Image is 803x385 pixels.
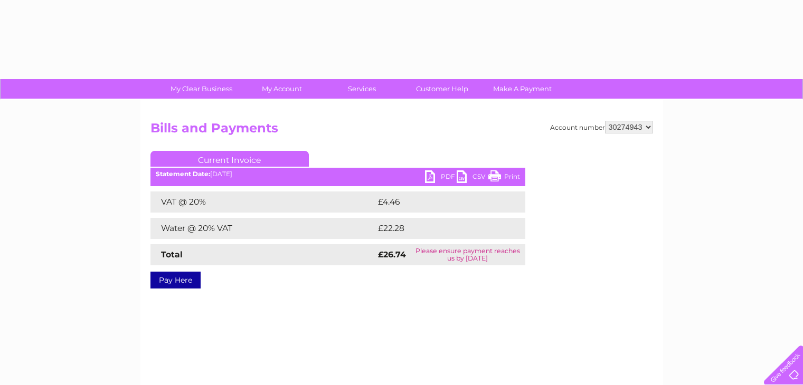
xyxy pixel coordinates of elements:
a: Make A Payment [479,79,566,99]
a: PDF [425,170,457,186]
a: Print [488,170,520,186]
td: £4.46 [375,191,501,213]
a: Current Invoice [150,151,309,167]
div: Account number [550,121,653,133]
td: £22.28 [375,218,504,239]
strong: Total [161,249,183,259]
a: Pay Here [150,272,201,288]
td: Please ensure payment reaches us by [DATE] [410,244,525,265]
b: Statement Date: [156,170,210,178]
a: My Clear Business [158,79,245,99]
td: Water @ 20% VAT [150,218,375,239]
div: [DATE] [150,170,525,178]
a: My Account [238,79,325,99]
a: CSV [457,170,488,186]
a: Customer Help [399,79,486,99]
a: Services [318,79,405,99]
td: VAT @ 20% [150,191,375,213]
strong: £26.74 [378,249,406,259]
h2: Bills and Payments [150,121,653,141]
